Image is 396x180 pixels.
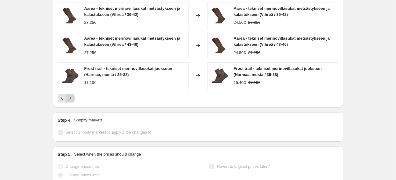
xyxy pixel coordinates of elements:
[234,66,322,77] span: Frost trail - tekniset merinovillasukat juoksuun (Harmaa, musta / 35-38)
[74,151,141,157] p: Select when the prices should change
[58,94,66,103] button: Previous
[248,80,260,86] strike: 17.10€
[66,164,100,169] span: Change prices now
[248,50,260,56] strike: 27.25€
[66,130,152,135] span: Select Shopify markets to apply price changes to
[66,94,75,103] button: Next
[84,6,180,17] span: Aarea - tekniset merinovillasukat metsästykseen ja kalastukseen (Vihreä / 39-42)
[84,36,180,47] span: Aarea - tekniset merinovillasukat metsästykseen ja kalastukseen (Vihreä / 43-46)
[234,50,246,56] div: 24.50€
[234,6,330,17] span: Aarea - tekniset merinovillasukat metsästykseen ja kalastukseen (Vihreä / 39-42)
[58,151,72,157] h2: Step 5.
[234,20,246,26] div: 24.50€
[234,80,246,86] div: 15.40€
[74,117,102,123] p: Shopify markets
[211,67,229,85] img: E8714-152-4_31a9c2d2-58bc-42a6-b2e1-7d9997df8195_80x.jpg
[61,6,79,25] img: E8719-140-4_7f9063f0-33b1-4d75-8e6a-6ecc81213897_80x.jpg
[66,173,100,177] span: Change prices later
[234,36,330,47] span: Aarea - tekniset merinovillasukat metsästykseen ja kalastukseen (Vihreä / 43-46)
[211,6,229,25] img: E8719-140-4_7f9063f0-33b1-4d75-8e6a-6ecc81213897_80x.jpg
[58,94,75,103] nav: Pagination
[84,50,97,56] div: 27.25€
[84,66,172,77] span: Frost trail - tekniset merinovillasukat juoksuun (Harmaa, musta / 35-38)
[84,20,97,26] div: 27.25€
[217,164,270,169] span: Revert to original prices later?
[211,36,229,55] img: E8719-140-4_7f9063f0-33b1-4d75-8e6a-6ecc81213897_80x.jpg
[61,67,79,85] img: E8714-152-4_31a9c2d2-58bc-42a6-b2e1-7d9997df8195_80x.jpg
[61,36,79,55] img: E8719-140-4_7f9063f0-33b1-4d75-8e6a-6ecc81213897_80x.jpg
[84,80,97,86] div: 17.10€
[58,117,72,123] h2: Step 4.
[248,20,260,26] strike: 27.25€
